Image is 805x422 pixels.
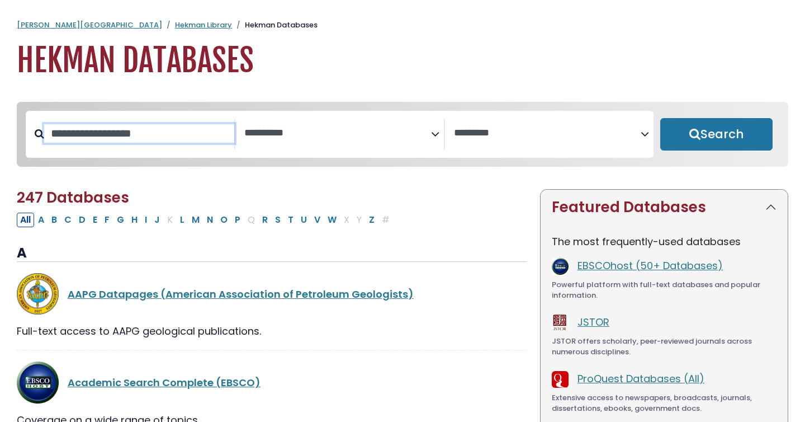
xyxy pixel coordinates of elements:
button: Filter Results W [324,213,340,227]
a: JSTOR [577,315,609,329]
button: Featured Databases [541,190,788,225]
a: Academic Search Complete (EBSCO) [68,376,261,390]
button: Filter Results P [231,213,244,227]
button: Filter Results T [285,213,297,227]
button: Filter Results G [113,213,127,227]
button: Filter Results O [217,213,231,227]
button: Filter Results C [61,213,75,227]
button: Filter Results V [311,213,324,227]
button: Filter Results N [203,213,216,227]
a: AAPG Datapages (American Association of Petroleum Geologists) [68,287,414,301]
button: Filter Results Z [366,213,378,227]
li: Hekman Databases [232,20,318,31]
a: ProQuest Databases (All) [577,372,704,386]
div: Extensive access to newspapers, broadcasts, journals, dissertations, ebooks, government docs. [552,392,776,414]
button: Filter Results A [35,213,48,227]
button: Filter Results R [259,213,271,227]
div: JSTOR offers scholarly, peer-reviewed journals across numerous disciplines. [552,336,776,358]
a: EBSCOhost (50+ Databases) [577,259,723,273]
button: Filter Results M [188,213,203,227]
button: Filter Results I [141,213,150,227]
div: Full-text access to AAPG geological publications. [17,323,527,339]
button: All [17,213,34,227]
button: Filter Results L [177,213,188,227]
button: Filter Results E [89,213,101,227]
h1: Hekman Databases [17,42,788,79]
span: 247 Databases [17,187,129,208]
a: Hekman Library [175,20,232,30]
p: The most frequently-used databases [552,234,776,249]
textarea: Search [244,128,431,139]
button: Filter Results B [48,213,60,227]
div: Powerful platform with full-text databases and popular information. [552,279,776,301]
nav: Search filters [17,102,788,167]
a: [PERSON_NAME][GEOGRAPHIC_DATA] [17,20,162,30]
input: Search database by title or keyword [44,124,234,143]
h3: A [17,245,527,262]
textarea: Search [454,128,641,139]
button: Filter Results H [128,213,141,227]
nav: breadcrumb [17,20,788,31]
button: Filter Results U [297,213,310,227]
button: Submit for Search Results [660,118,773,151]
button: Filter Results S [272,213,284,227]
div: Alpha-list to filter by first letter of database name [17,212,394,226]
button: Filter Results D [75,213,89,227]
button: Filter Results J [151,213,163,227]
button: Filter Results F [101,213,113,227]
